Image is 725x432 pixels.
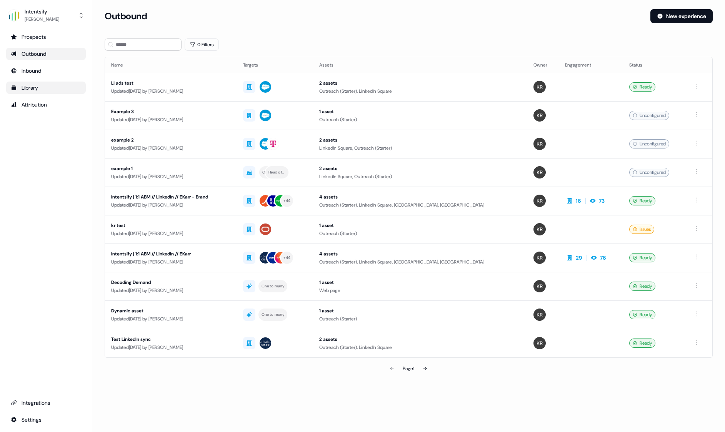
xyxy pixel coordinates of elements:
[319,230,521,237] div: Outreach (Starter)
[111,335,231,343] div: Test LinkedIn sync
[6,48,86,60] a: Go to outbound experience
[105,10,147,22] h3: Outbound
[629,339,655,348] div: Ready
[111,116,231,123] div: Updated [DATE] by [PERSON_NAME]
[527,57,559,73] th: Owner
[111,165,231,172] div: example 1
[319,287,521,294] div: Web page
[319,344,521,351] div: Outreach (Starter), LinkedIn Square
[533,81,546,93] img: Kenna
[262,169,279,176] div: Growth Lead
[533,195,546,207] img: Kenna
[237,57,313,73] th: Targets
[111,287,231,294] div: Updated [DATE] by [PERSON_NAME]
[319,108,521,115] div: 1 asset
[600,254,606,262] div: 76
[629,139,669,148] div: Unconfigured
[599,197,605,205] div: 73
[533,166,546,178] img: Kenna
[629,196,655,205] div: Ready
[111,144,231,152] div: Updated [DATE] by [PERSON_NAME]
[313,57,527,73] th: Assets
[111,250,231,258] div: Intentsify | 1:1 ABM // LinkedIn // EKarr
[650,9,713,23] button: New experience
[629,111,669,120] div: Unconfigured
[262,283,284,290] div: One to many
[111,258,231,266] div: Updated [DATE] by [PERSON_NAME]
[111,315,231,323] div: Updated [DATE] by [PERSON_NAME]
[319,222,521,229] div: 1 asset
[629,253,655,262] div: Ready
[6,397,86,409] a: Go to integrations
[6,414,86,426] a: Go to integrations
[319,144,521,152] div: LinkedIn Square, Outreach (Starter)
[11,416,81,424] div: Settings
[185,38,219,51] button: 0 Filters
[6,98,86,111] a: Go to attribution
[629,282,655,291] div: Ready
[111,79,231,87] div: Li ads test
[111,136,231,144] div: example 2
[283,254,291,261] div: + 44
[6,82,86,94] a: Go to templates
[6,31,86,43] a: Go to prospects
[533,252,546,264] img: Kenna
[6,6,86,25] button: Intentsify[PERSON_NAME]
[576,197,581,205] div: 16
[111,193,231,201] div: Intentsify | 1:1 ABM // LinkedIn // EKarr - Brand
[6,65,86,77] a: Go to Inbound
[629,168,669,177] div: Unconfigured
[629,82,655,92] div: Ready
[319,165,521,172] div: 2 assets
[111,173,231,180] div: Updated [DATE] by [PERSON_NAME]
[319,307,521,315] div: 1 asset
[319,250,521,258] div: 4 assets
[11,33,81,41] div: Prospects
[319,136,521,144] div: 2 assets
[111,108,231,115] div: Example 3
[25,8,59,15] div: Intentsify
[319,258,521,266] div: Outreach (Starter), LinkedIn Square, [GEOGRAPHIC_DATA], [GEOGRAPHIC_DATA]
[533,223,546,235] img: Kenna
[111,230,231,237] div: Updated [DATE] by [PERSON_NAME]
[111,307,231,315] div: Dynamic asset
[533,280,546,292] img: Kenna
[629,310,655,319] div: Ready
[319,315,521,323] div: Outreach (Starter)
[559,57,623,73] th: Engagement
[111,222,231,229] div: kr test
[533,309,546,321] img: Kenna
[623,57,686,73] th: Status
[111,279,231,286] div: Decoding Demand
[11,67,81,75] div: Inbound
[629,225,654,234] div: Issues
[11,399,81,407] div: Integrations
[111,87,231,95] div: Updated [DATE] by [PERSON_NAME]
[319,201,521,209] div: Outreach (Starter), LinkedIn Square, [GEOGRAPHIC_DATA], [GEOGRAPHIC_DATA]
[111,344,231,351] div: Updated [DATE] by [PERSON_NAME]
[403,365,414,372] div: Page 1
[319,173,521,180] div: LinkedIn Square, Outreach (Starter)
[533,109,546,122] img: Kenna
[283,197,291,204] div: + 44
[268,169,285,176] div: Head of Product
[319,279,521,286] div: 1 asset
[319,193,521,201] div: 4 assets
[25,15,59,23] div: [PERSON_NAME]
[11,84,81,92] div: Library
[319,79,521,87] div: 2 assets
[533,138,546,150] img: Kenna
[11,101,81,108] div: Attribution
[319,335,521,343] div: 2 assets
[576,254,582,262] div: 29
[319,116,521,123] div: Outreach (Starter)
[319,87,521,95] div: Outreach (Starter), LinkedIn Square
[262,311,284,318] div: One to many
[111,201,231,209] div: Updated [DATE] by [PERSON_NAME]
[533,337,546,349] img: Kenna
[11,50,81,58] div: Outbound
[105,57,237,73] th: Name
